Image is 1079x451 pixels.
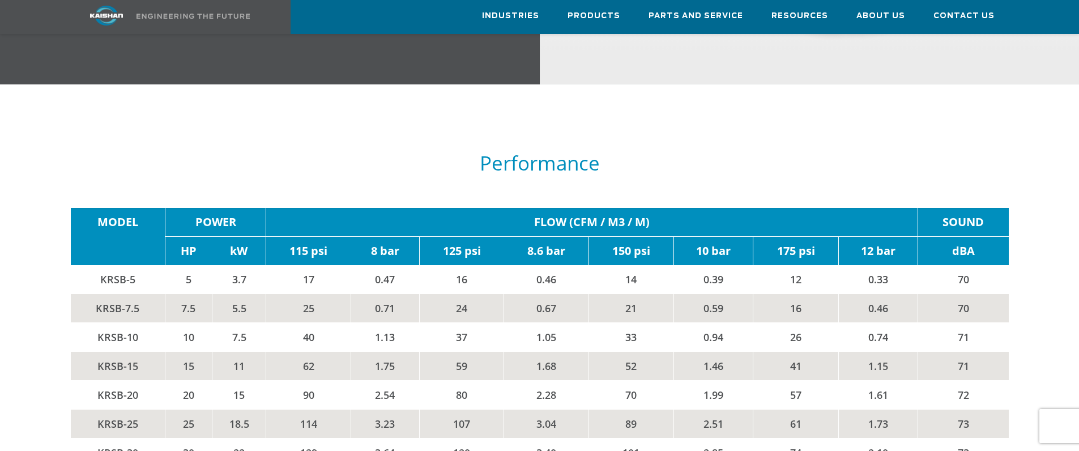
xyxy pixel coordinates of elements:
[165,351,212,380] td: 15
[649,10,743,23] span: Parts and Service
[137,14,250,19] img: Engineering the future
[71,208,165,237] td: MODEL
[419,409,504,438] td: 107
[856,1,905,31] a: About Us
[482,10,539,23] span: Industries
[674,293,753,322] td: 0.59
[771,10,828,23] span: Resources
[351,293,419,322] td: 0.71
[71,293,165,322] td: KRSB-7.5
[838,265,918,294] td: 0.33
[504,293,589,322] td: 0.67
[504,409,589,438] td: 3.04
[568,10,620,23] span: Products
[419,293,504,322] td: 24
[351,236,419,265] td: 8 bar
[212,293,266,322] td: 5.5
[753,380,838,409] td: 57
[266,409,351,438] td: 114
[212,351,266,380] td: 11
[212,380,266,409] td: 15
[266,322,351,351] td: 40
[918,208,1009,237] td: SOUND
[918,380,1009,409] td: 72
[933,10,995,23] span: Contact Us
[838,380,918,409] td: 1.61
[266,351,351,380] td: 62
[918,236,1009,265] td: dBA
[504,322,589,351] td: 1.05
[588,322,673,351] td: 33
[753,322,838,351] td: 26
[71,152,1009,174] h5: Performance
[753,293,838,322] td: 16
[419,322,504,351] td: 37
[588,409,673,438] td: 89
[649,1,743,31] a: Parts and Service
[419,351,504,380] td: 59
[674,322,753,351] td: 0.94
[165,322,212,351] td: 10
[351,265,419,294] td: 0.47
[838,351,918,380] td: 1.15
[266,265,351,294] td: 17
[351,351,419,380] td: 1.75
[266,208,918,237] td: FLOW (CFM / M3 / M)
[674,236,753,265] td: 10 bar
[266,236,351,265] td: 115 psi
[568,1,620,31] a: Products
[165,208,266,237] td: POWER
[212,265,266,294] td: 3.7
[165,293,212,322] td: 7.5
[753,265,838,294] td: 12
[419,236,504,265] td: 125 psi
[212,236,266,265] td: kW
[351,380,419,409] td: 2.54
[838,236,918,265] td: 12 bar
[71,380,165,409] td: KRSB-20
[838,409,918,438] td: 1.73
[351,322,419,351] td: 1.13
[918,265,1009,294] td: 70
[674,409,753,438] td: 2.51
[588,236,673,265] td: 150 psi
[71,409,165,438] td: KRSB-25
[674,380,753,409] td: 1.99
[71,351,165,380] td: KRSB-15
[753,351,838,380] td: 41
[504,380,589,409] td: 2.28
[918,351,1009,380] td: 71
[71,322,165,351] td: KRSB-10
[212,322,266,351] td: 7.5
[856,10,905,23] span: About Us
[165,236,212,265] td: HP
[266,293,351,322] td: 25
[771,1,828,31] a: Resources
[64,6,149,25] img: kaishan logo
[504,236,589,265] td: 8.6 bar
[419,265,504,294] td: 16
[588,380,673,409] td: 70
[266,380,351,409] td: 90
[165,380,212,409] td: 20
[504,351,589,380] td: 1.68
[918,409,1009,438] td: 73
[165,265,212,294] td: 5
[212,409,266,438] td: 18.5
[753,409,838,438] td: 61
[753,236,838,265] td: 175 psi
[933,1,995,31] a: Contact Us
[351,409,419,438] td: 3.23
[482,1,539,31] a: Industries
[838,322,918,351] td: 0.74
[674,265,753,294] td: 0.39
[918,322,1009,351] td: 71
[165,409,212,438] td: 25
[918,293,1009,322] td: 70
[71,265,165,294] td: KRSB-5
[674,351,753,380] td: 1.46
[588,293,673,322] td: 21
[504,265,589,294] td: 0.46
[838,293,918,322] td: 0.46
[588,351,673,380] td: 52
